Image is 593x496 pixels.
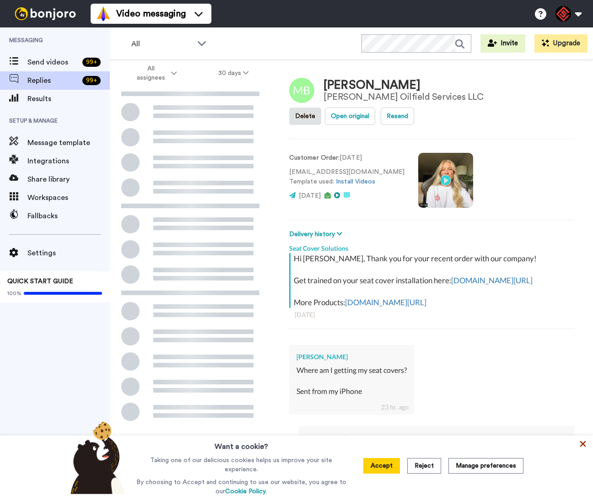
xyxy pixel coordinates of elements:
span: Workspaces [27,192,110,203]
span: All assignees [132,64,169,82]
span: Fallbacks [27,210,110,221]
p: : [DATE] [289,153,404,163]
div: Hi [PERSON_NAME], Thank you for your recent order with our company! Get trained on your seat cove... [294,253,572,308]
p: Taking one of our delicious cookies helps us improve your site experience. [134,456,349,474]
span: All [131,38,193,49]
span: Send videos [27,57,79,68]
img: vm-color.svg [96,6,111,21]
div: 99 + [82,76,101,85]
a: [DOMAIN_NAME][URL] [345,297,426,307]
img: Image of Mike Byrd [289,78,314,103]
span: 100% [7,290,22,297]
a: Install Videos [336,178,375,185]
div: [PERSON_NAME] Oilfield Services LLC [323,92,483,102]
div: Seat Cover Solutions [289,239,575,253]
span: Settings [27,248,110,259]
p: [EMAIL_ADDRESS][DOMAIN_NAME] Template used: [289,167,404,187]
button: Resend [381,108,414,125]
div: [PERSON_NAME] [323,79,483,92]
img: bj-logo-header-white.svg [11,7,80,20]
button: Accept [363,458,400,474]
button: All assignees [112,60,198,86]
span: QUICK START GUIDE [7,278,73,285]
span: Integrations [27,156,110,167]
button: Manage preferences [448,458,523,474]
span: Video messaging [116,7,186,20]
span: Share library [27,174,110,185]
div: Seat Cover Solutions [306,433,567,442]
div: 23 hr. ago [381,403,409,412]
strong: Customer Order [289,155,338,161]
div: [PERSON_NAME] [296,352,407,361]
span: Replies [27,75,79,86]
img: bear-with-cookie.png [62,421,130,494]
button: Delete [289,108,321,125]
a: [DOMAIN_NAME][URL] [451,275,533,285]
div: 99 + [82,58,101,67]
span: Message template [27,137,110,148]
a: Cookie Policy [225,488,266,495]
span: [DATE] [299,193,321,199]
button: Open original [325,108,375,125]
button: Invite [480,34,525,53]
button: 30 days [198,65,270,81]
p: By choosing to Accept and continuing to use our website, you agree to our . [134,478,349,496]
span: Results [27,93,110,104]
button: Delivery history [289,229,345,239]
div: Where am I getting my seat covers? Sent from my iPhone [296,365,407,407]
button: Upgrade [534,34,588,53]
button: Reject [407,458,441,474]
h3: Want a cookie? [215,436,268,452]
div: [DATE] [295,310,569,319]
